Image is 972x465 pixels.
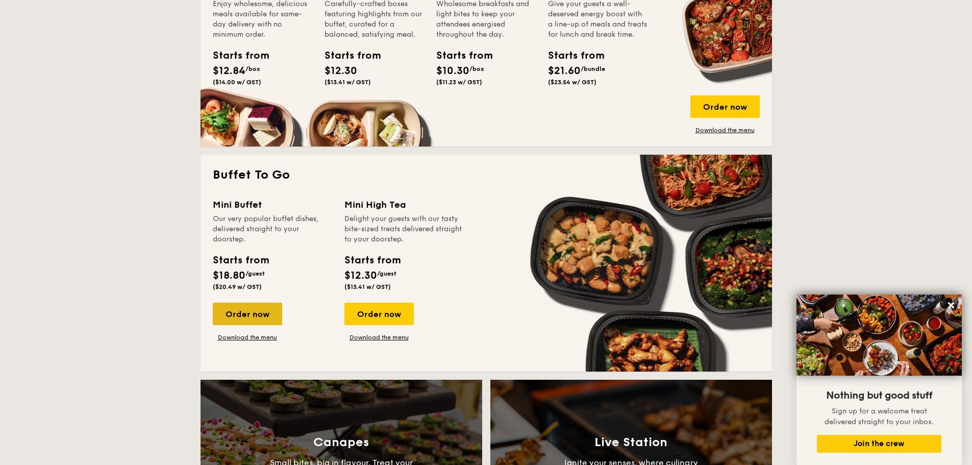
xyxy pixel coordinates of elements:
[325,79,371,86] span: ($13.41 w/ GST)
[548,79,596,86] span: ($23.54 w/ GST)
[581,65,605,72] span: /bundle
[245,270,265,277] span: /guest
[344,283,391,290] span: ($13.41 w/ GST)
[436,65,469,77] span: $10.30
[344,333,414,341] a: Download the menu
[213,198,332,212] div: Mini Buffet
[213,303,282,325] div: Order now
[344,270,377,282] span: $12.30
[245,65,260,72] span: /box
[213,333,282,341] a: Download the menu
[594,435,667,450] h3: Live Station
[213,214,332,244] div: Our very popular buffet dishes, delivered straight to your doorstep.
[325,65,357,77] span: $12.30
[213,79,261,86] span: ($14.00 w/ GST)
[344,198,464,212] div: Mini High Tea
[213,167,760,183] h2: Buffet To Go
[817,435,941,453] button: Join the crew
[690,126,760,134] a: Download the menu
[436,79,482,86] span: ($11.23 w/ GST)
[825,407,934,426] span: Sign up for a welcome treat delivered straight to your inbox.
[690,95,760,118] div: Order now
[548,65,581,77] span: $21.60
[796,295,962,376] img: DSC07876-Edit02-Large.jpeg
[344,303,414,325] div: Order now
[344,214,464,244] div: Delight your guests with our tasty bite-sized treats delivered straight to your doorstep.
[344,253,400,268] div: Starts from
[325,48,370,63] div: Starts from
[213,270,245,282] span: $18.80
[943,297,959,313] button: Close
[213,283,262,290] span: ($20.49 w/ GST)
[469,65,484,72] span: /box
[313,435,369,450] h3: Canapes
[826,389,932,402] span: Nothing but good stuff
[436,48,482,63] div: Starts from
[377,270,396,277] span: /guest
[213,65,245,77] span: $12.84
[213,48,259,63] div: Starts from
[213,253,268,268] div: Starts from
[548,48,594,63] div: Starts from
